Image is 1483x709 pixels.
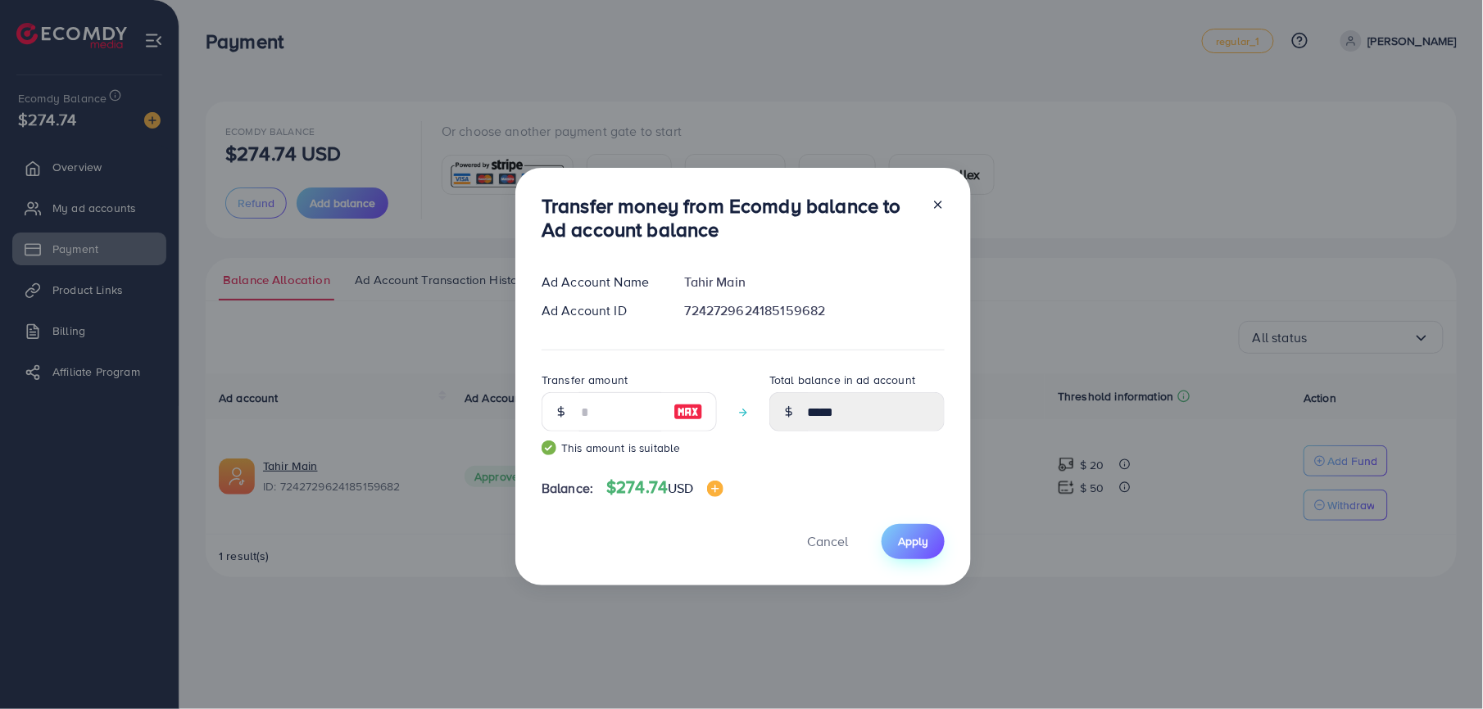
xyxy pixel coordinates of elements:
[528,273,672,291] div: Ad Account Name
[769,372,915,388] label: Total balance in ad account
[672,273,958,291] div: Tahir Main
[542,479,593,498] span: Balance:
[542,440,717,456] small: This amount is suitable
[528,301,672,320] div: Ad Account ID
[542,372,628,388] label: Transfer amount
[707,481,723,497] img: image
[898,533,928,549] span: Apply
[606,477,723,498] h4: $274.74
[1413,635,1471,697] iframe: Chat
[673,402,703,422] img: image
[542,440,556,455] img: guide
[672,301,958,320] div: 7242729624185159682
[668,479,693,497] span: USD
[882,524,945,559] button: Apply
[807,532,848,550] span: Cancel
[542,194,918,242] h3: Transfer money from Ecomdy balance to Ad account balance
[787,524,868,559] button: Cancel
